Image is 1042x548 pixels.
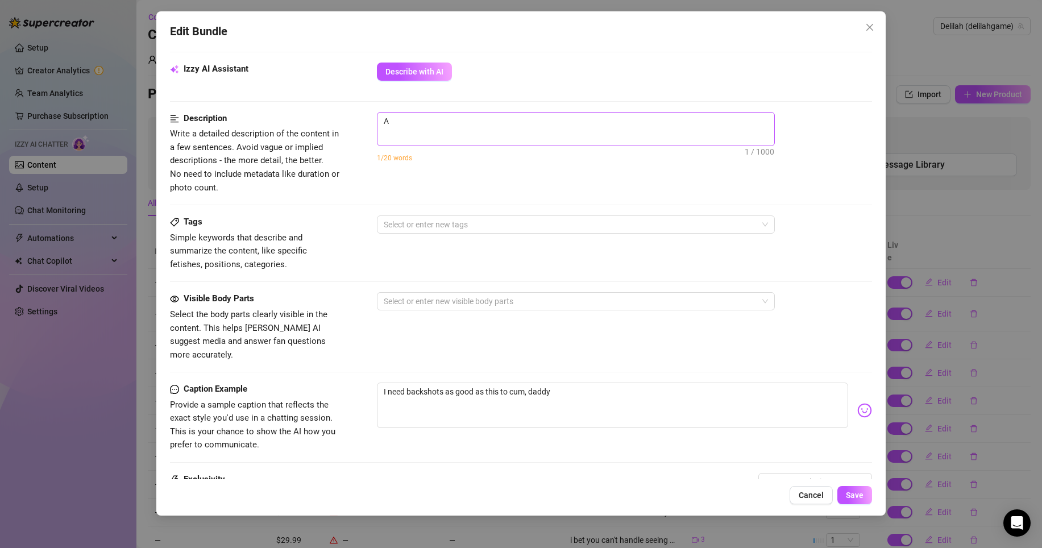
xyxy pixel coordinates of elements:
[865,23,874,32] span: close
[170,128,339,192] span: Write a detailed description of the content in a few sentences. Avoid vague or implied descriptio...
[170,233,307,269] span: Simple keywords that describe and summarize the content, like specific fetishes, positions, categ...
[377,113,774,130] textarea: A
[170,294,179,304] span: eye
[857,403,872,418] img: svg%3e
[170,23,227,40] span: Edit Bundle
[170,309,327,360] span: Select the body parts clearly visible in the content. This helps [PERSON_NAME] AI suggest media a...
[170,473,179,487] span: thunderbolt
[861,18,879,36] button: Close
[790,486,833,504] button: Cancel
[170,112,179,126] span: align-left
[385,67,443,76] span: Describe with AI
[184,217,202,227] strong: Tags
[861,23,879,32] span: Close
[170,400,335,450] span: Provide a sample caption that reflects the exact style you'd use in a chatting session. This is y...
[837,486,872,504] button: Save
[377,383,848,428] textarea: I need backshots as good as this to cum, daddy
[1003,509,1031,537] div: Open Intercom Messenger
[184,474,225,484] strong: Exclusivity
[184,293,254,304] strong: Visible Body Parts
[765,474,865,491] span: 1 - Least Exclusive
[184,384,247,394] strong: Caption Example
[377,154,412,162] span: 1/20 words
[184,113,227,123] strong: Description
[170,383,179,396] span: message
[799,491,824,500] span: Cancel
[184,64,248,74] strong: Izzy AI Assistant
[846,491,864,500] span: Save
[377,63,452,81] button: Describe with AI
[170,218,179,227] span: tag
